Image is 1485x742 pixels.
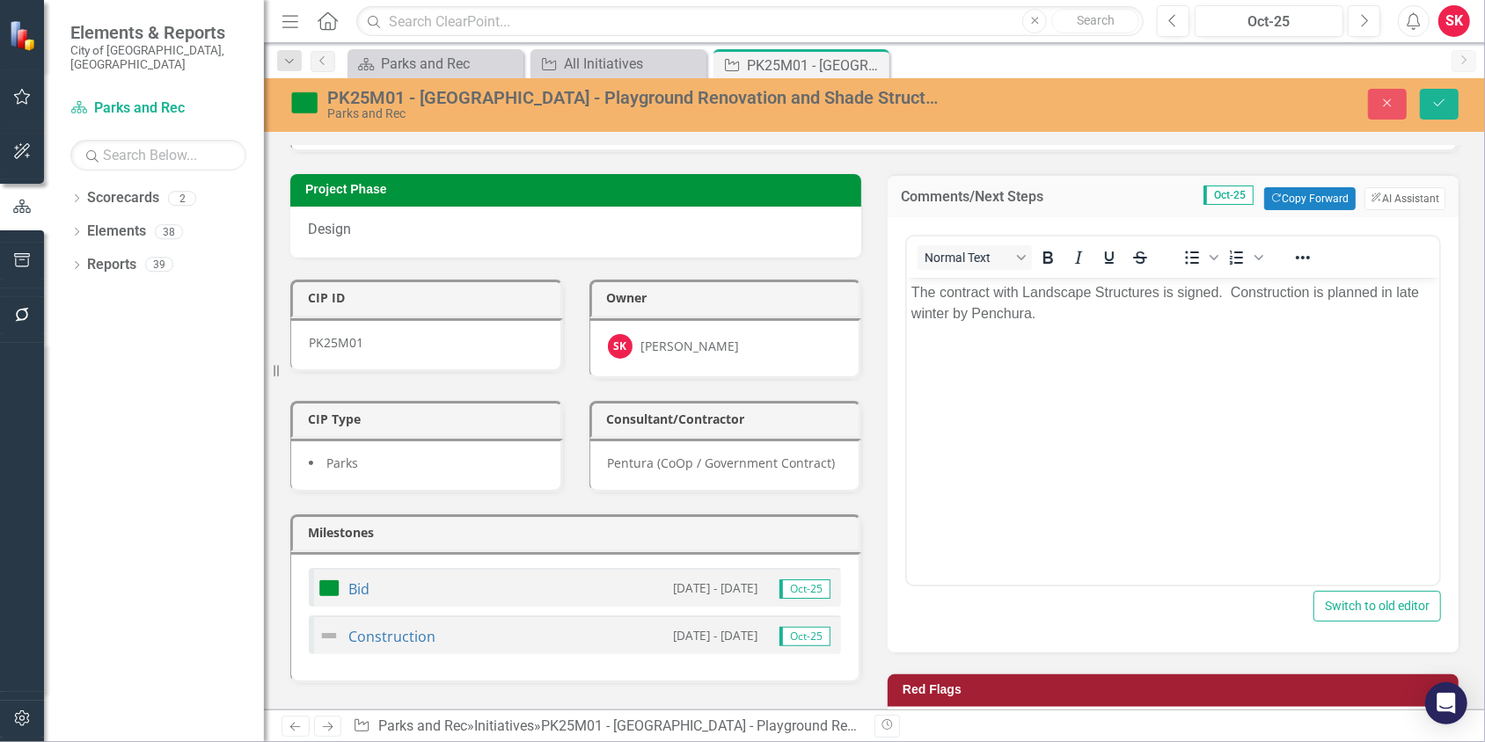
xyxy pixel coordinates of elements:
[1201,11,1337,33] div: Oct-25
[535,53,702,75] a: All Initiatives
[1051,9,1139,33] button: Search
[1125,245,1155,270] button: Strikethrough
[352,53,519,75] a: Parks and Rec
[1094,245,1124,270] button: Underline
[1313,591,1441,622] button: Switch to old editor
[1222,245,1266,270] div: Numbered list
[1177,245,1221,270] div: Bullet list
[318,578,340,599] img: On Target
[318,625,340,646] img: Not Defined
[356,6,1144,37] input: Search ClearPoint...
[903,683,1450,696] h3: Red Flags
[87,222,146,242] a: Elements
[308,526,850,539] h3: Milestones
[308,412,552,426] h3: CIP Type
[1438,5,1470,37] button: SK
[1203,185,1254,205] span: Oct-25
[747,55,885,76] div: PK25M01 - [GEOGRAPHIC_DATA] - Playground Renovation and Shade Structure Replacement
[673,579,757,596] small: [DATE] - [DATE]
[70,98,246,119] a: Parks and Rec
[608,334,633,359] div: SK
[327,107,941,120] div: Parks and Rec
[1425,682,1467,724] div: Open Intercom Messenger
[607,412,851,426] h3: Consultant/Contractor
[641,338,740,355] div: [PERSON_NAME]
[326,455,358,471] span: Parks
[1364,187,1445,210] button: AI Assistant
[145,258,173,273] div: 39
[70,140,246,171] input: Search Below...
[779,627,830,646] span: Oct-25
[305,183,852,196] h3: Project Phase
[1264,187,1355,210] button: Copy Forward
[327,88,941,107] div: PK25M01 - [GEOGRAPHIC_DATA] - Playground Renovation and Shade Structure Replacement
[1064,245,1094,270] button: Italic
[673,627,757,644] small: [DATE] - [DATE]
[381,53,519,75] div: Parks and Rec
[779,579,830,599] span: Oct-25
[70,43,246,72] small: City of [GEOGRAPHIC_DATA], [GEOGRAPHIC_DATA]
[541,717,1116,734] div: PK25M01 - [GEOGRAPHIC_DATA] - Playground Renovation and Shade Structure Replacement
[918,245,1032,270] button: Block Normal Text
[564,53,702,75] div: All Initiatives
[87,255,136,275] a: Reports
[155,224,183,239] div: 38
[9,20,40,51] img: ClearPoint Strategy
[309,334,363,351] span: PK25M01
[1288,245,1318,270] button: Reveal or hide additional toolbar items
[1077,13,1115,27] span: Search
[348,627,435,646] a: Construction
[474,717,534,734] a: Initiatives
[348,579,369,599] a: Bid
[353,717,861,737] div: » »
[70,22,246,43] span: Elements & Reports
[1195,5,1343,37] button: Oct-25
[607,291,851,304] h3: Owner
[290,89,318,117] img: On Target
[87,188,159,208] a: Scorecards
[1033,245,1063,270] button: Bold
[901,189,1102,205] h3: Comments/Next Steps
[168,191,196,206] div: 2
[608,455,836,471] span: Pentura (CoOp / Government Contract)
[308,221,351,237] span: Design
[308,291,552,304] h3: CIP ID
[925,251,1011,265] span: Normal Text
[378,717,467,734] a: Parks and Rec
[907,278,1439,585] iframe: Rich Text Area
